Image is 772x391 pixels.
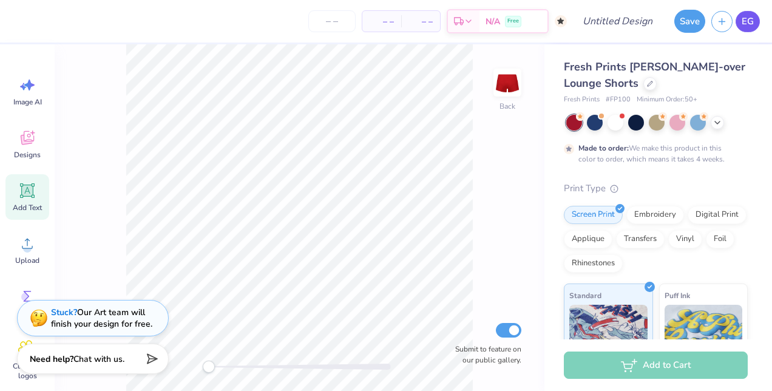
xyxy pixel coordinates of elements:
span: N/A [486,15,500,28]
div: Foil [706,230,734,248]
div: Back [499,101,515,112]
div: Print Type [564,182,748,195]
div: Embroidery [626,206,684,224]
span: Minimum Order: 50 + [637,95,697,105]
img: Puff Ink [665,305,743,365]
span: Fresh Prints [564,95,600,105]
span: Puff Ink [665,289,690,302]
span: Fresh Prints [PERSON_NAME]-over Lounge Shorts [564,59,745,90]
span: Standard [569,289,601,302]
span: – – [408,15,433,28]
div: Digital Print [688,206,747,224]
img: Back [495,70,520,95]
div: Transfers [616,230,665,248]
strong: Made to order: [578,143,629,153]
div: Screen Print [564,206,623,224]
input: – – [308,10,356,32]
div: Applique [564,230,612,248]
span: Add Text [13,203,42,212]
strong: Stuck? [51,307,77,318]
span: EG [742,15,754,29]
span: Chat with us. [73,353,124,365]
button: Save [674,10,705,33]
span: Upload [15,256,39,265]
span: # FP100 [606,95,631,105]
span: Free [507,17,519,25]
label: Submit to feature on our public gallery. [449,344,521,365]
a: EG [736,11,760,32]
span: – – [370,15,394,28]
strong: Need help? [30,353,73,365]
div: Our Art team will finish your design for free. [51,307,152,330]
input: Untitled Design [573,9,662,33]
div: Rhinestones [564,254,623,273]
div: We make this product in this color to order, which means it takes 4 weeks. [578,143,728,165]
div: Vinyl [668,230,702,248]
div: Accessibility label [203,361,215,373]
img: Standard [569,305,648,365]
span: Designs [14,150,41,160]
span: Clipart & logos [7,361,47,381]
span: Image AI [13,97,42,107]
